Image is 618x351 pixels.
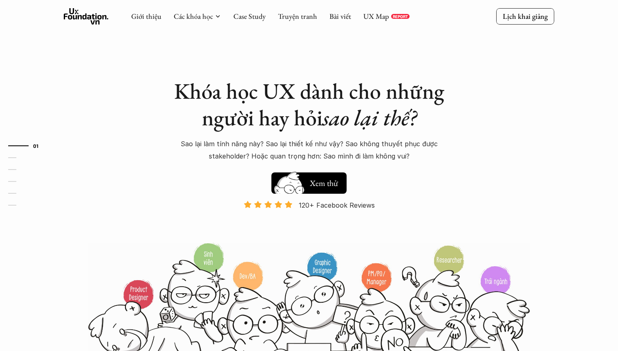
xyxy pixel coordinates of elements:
a: Case Study [233,11,266,21]
em: sao lại thế? [322,103,416,132]
a: Các khóa học [174,11,213,21]
a: Xem thử [271,168,347,194]
a: Truyện tranh [278,11,317,21]
p: REPORT [393,14,408,19]
a: 120+ Facebook Reviews [236,200,382,242]
a: 01 [8,141,47,151]
a: Bài viết [329,11,351,21]
a: Lịch khai giảng [496,8,554,24]
a: REPORT [391,14,410,19]
p: Sao lại làm tính năng này? Sao lại thiết kế như vậy? Sao không thuyết phục được stakeholder? Hoặc... [170,138,448,163]
p: 120+ Facebook Reviews [299,199,375,211]
p: Lịch khai giảng [503,11,548,21]
h1: Khóa học UX dành cho những người hay hỏi [166,78,452,131]
strong: 01 [33,143,39,149]
h5: Xem thử [310,177,338,189]
a: Giới thiệu [131,11,161,21]
a: UX Map [363,11,389,21]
